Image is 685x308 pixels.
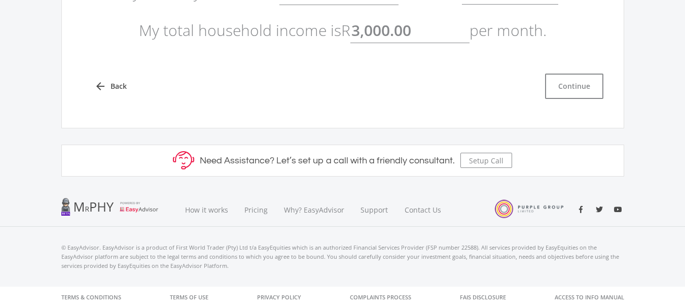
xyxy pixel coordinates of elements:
a: How it works [177,193,236,227]
p: © EasyAdvisor. EasyAdvisor is a product of First World Trader (Pty) Ltd t/a EasyEquities which is... [61,243,624,270]
a: Pricing [236,193,276,227]
a: Support [352,193,396,227]
i: arrow_back [94,80,106,92]
a: Complaints Process [350,287,411,308]
a: Why? EasyAdvisor [276,193,352,227]
a: Terms of Use [170,287,208,308]
a: Access to Info Manual [555,287,624,308]
a: Contact Us [396,193,450,227]
button: Continue [545,74,603,99]
a: Privacy Policy [257,287,301,308]
a: FAIS Disclosure [460,287,506,308]
a: arrow_back Back [82,74,139,99]
span: Back [111,81,127,91]
a: Terms & Conditions [61,287,121,308]
h5: Need Assistance? Let’s set up a call with a friendly consultant. [200,155,455,166]
button: Setup Call [460,153,512,168]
